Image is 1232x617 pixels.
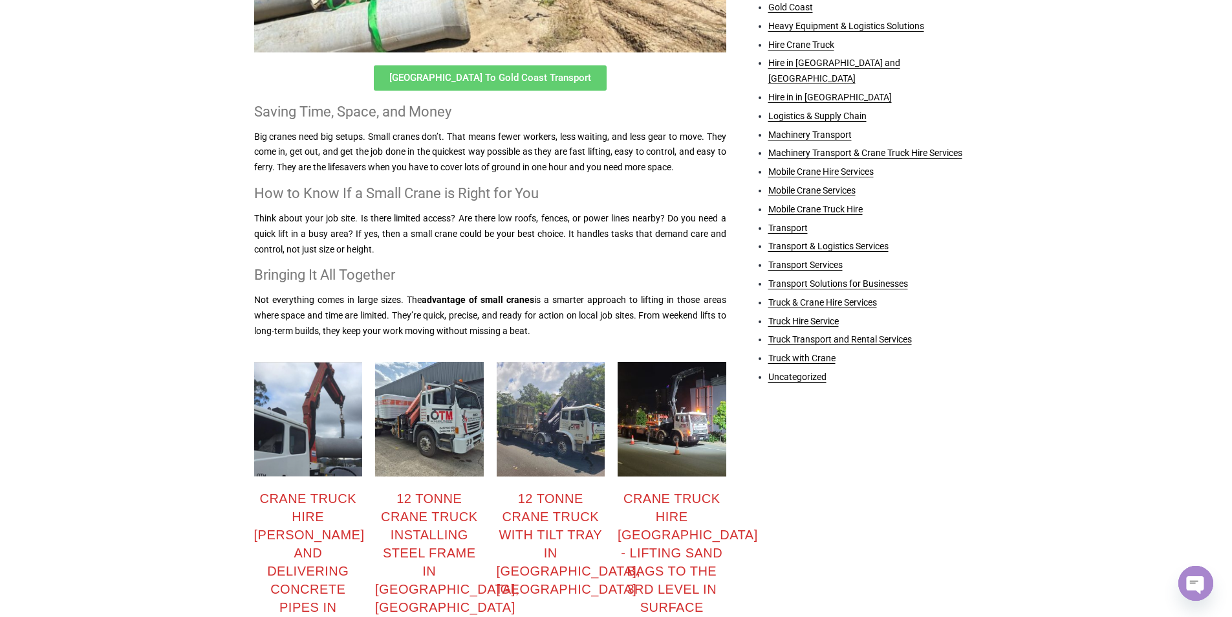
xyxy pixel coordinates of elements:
a: Mobile Crane Truck Hire [768,204,863,214]
a: Truck & Crane Hire Services [768,297,877,308]
h2: How to Know If a Small Crane is Right for You [254,185,726,201]
p: Big cranes need big setups. Small cranes don’t. That means fewer workers, less waiting, and less ... [254,129,726,175]
img: WhatsApp Image 2025-01-22 at 01.37.56 [618,362,726,477]
a: Transport & Logistics Services [768,241,889,251]
a: Logistics & Supply Chain [768,111,867,121]
a: advantage of small cranes [422,295,534,305]
a: Truck with Crane [768,353,836,363]
a: Truck Transport and Rental Services [768,334,912,344]
p: Think about your job site. Is there limited access? Are there low roofs, fences, or power lines n... [254,211,726,257]
img: WhatsApp Image 2025-01-22 at 01.37.55 (1) [497,362,605,477]
img: WhatsApp Image 2025-01-21 at 04.15.03 [375,362,484,477]
h2: Bringing It All Together [254,267,726,283]
div: 12 tonne crane truck installing steel frame in [GEOGRAPHIC_DATA], [GEOGRAPHIC_DATA] [375,489,484,616]
p: Not everything comes in large sizes. The is a smarter approach to lifting in those areas where sp... [254,293,726,339]
a: Hire Crane Truck [768,39,834,50]
a: Truck Hire Service [768,316,839,326]
div: 12 tonne crane truck with tilt tray in [GEOGRAPHIC_DATA], [GEOGRAPHIC_DATA] [497,489,605,598]
a: Uncategorized [768,372,827,382]
span: [GEOGRAPHIC_DATA] To Gold Coast Transport [389,73,591,83]
h2: Saving Time, Space, and Money [254,104,726,120]
a: Transport [768,223,808,233]
a: Transport Solutions for Businesses [768,278,908,289]
a: Transport Services [768,260,843,270]
a: Machinery Transport & Crane Truck Hire Services [768,148,962,158]
a: Heavy Equipment & Logistics Solutions [768,21,924,31]
a: Hire in in [GEOGRAPHIC_DATA] [768,92,892,102]
img: ser_01 [254,362,363,477]
a: [GEOGRAPHIC_DATA] To Gold Coast Transport [374,65,607,91]
a: Mobile Crane Services [768,185,856,196]
a: Gold Coast [768,2,813,12]
a: Hire in [GEOGRAPHIC_DATA] and [GEOGRAPHIC_DATA] [768,58,900,84]
a: Mobile Crane Hire Services [768,166,874,177]
a: Machinery Transport [768,129,852,140]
